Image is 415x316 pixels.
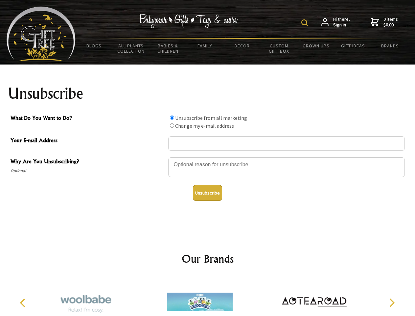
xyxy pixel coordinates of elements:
[334,39,372,53] a: Gift Ideas
[11,114,165,123] span: What Do You Want to Do?
[170,123,174,128] input: What Do You Want to Do?
[383,22,398,28] strong: $0.00
[321,16,350,28] a: Hi there,Sign in
[223,39,261,53] a: Decor
[333,22,350,28] strong: Sign in
[297,39,334,53] a: Grown Ups
[168,136,405,151] input: Your E-mail Address
[76,39,113,53] a: BLOGS
[7,7,76,61] img: Babyware - Gifts - Toys and more...
[175,115,247,121] label: Unsubscribe from all marketing
[8,86,407,101] h1: Unsubscribe
[175,122,234,129] label: Change my e-mail address
[187,39,224,53] a: Family
[11,136,165,146] span: Your E-mail Address
[139,14,238,28] img: Babywear - Gifts - Toys & more
[383,16,398,28] span: 0 items
[384,296,399,310] button: Next
[113,39,150,58] a: All Plants Collection
[16,296,31,310] button: Previous
[13,251,402,267] h2: Our Brands
[11,167,165,175] span: Optional
[333,16,350,28] span: Hi there,
[193,185,222,201] button: Unsubscribe
[150,39,187,58] a: Babies & Children
[261,39,298,58] a: Custom Gift Box
[372,39,409,53] a: Brands
[168,157,405,177] textarea: Why Are You Unsubscribing?
[301,19,308,26] img: product search
[170,116,174,120] input: What Do You Want to Do?
[11,157,165,167] span: Why Are You Unsubscribing?
[371,16,398,28] a: 0 items$0.00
